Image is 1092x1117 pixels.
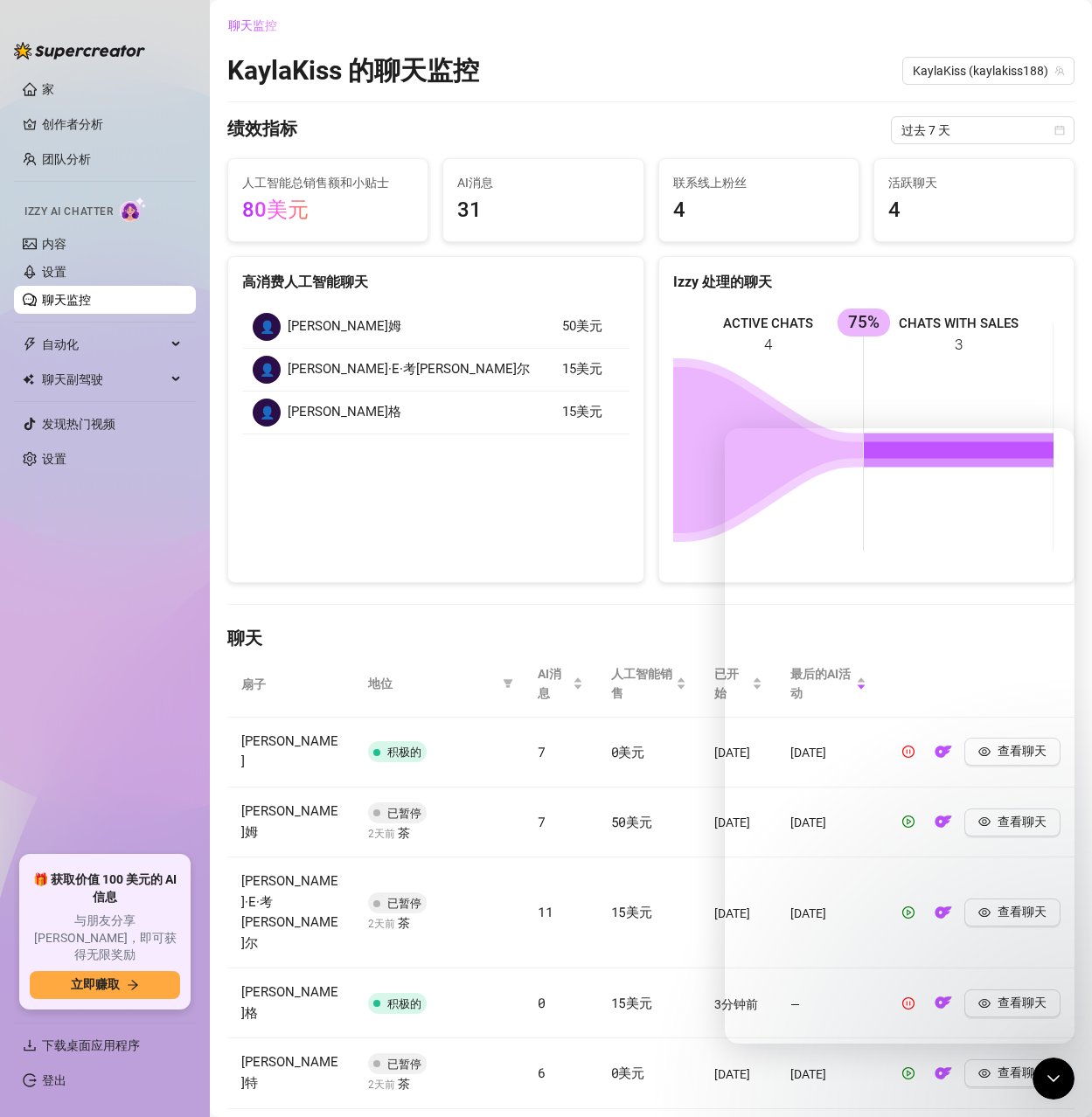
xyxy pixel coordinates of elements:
font: [PERSON_NAME]·E·考[PERSON_NAME]尔 [241,873,338,951]
font: 聊天副驾驶 [42,372,103,386]
font: 50美元 [611,813,652,830]
font: 人工智能总销售额和小贴士 [242,176,389,190]
font: [PERSON_NAME] [241,733,338,770]
span: 霹雳 [23,337,37,351]
font: 4 [673,198,685,222]
a: 家 [42,82,54,96]
font: 👤 [260,320,275,334]
font: 聊天 [227,628,262,649]
button: 立即赚取向右箭头 [30,971,180,999]
font: [PERSON_NAME]姆 [288,318,401,334]
iframe: 对讲机实时聊天 [1033,1058,1075,1100]
font: 🎁 获取价值 100 美元的 AI 信息 [33,872,177,904]
font: 15美元 [611,903,652,920]
font: 聊天监控 [374,55,479,86]
font: 0 [538,994,546,1011]
button: 的 [929,1059,957,1087]
font: 6 [538,1064,546,1081]
iframe: 对讲机实时聊天 [725,428,1075,1044]
font: Izzy AI Chatter [24,205,113,218]
font: 积极的 [387,746,421,759]
font: [DATE] [714,816,750,830]
font: 已暂停 [387,897,421,910]
span: KaylaKiss (kaylakiss188) [913,58,1064,84]
a: 的 [929,1071,957,1085]
span: 下载 [23,1038,37,1052]
font: AI消息 [457,176,493,190]
font: 前 [385,1079,395,1091]
font: [DATE] [790,1067,826,1081]
font: Izzy 处理的聊天 [673,274,772,290]
font: 自动化 [42,337,79,351]
font: 高消费人工智能聊天 [242,274,368,290]
font: AI消息 [538,667,561,700]
img: logo-BBDzfeDw.svg [14,42,145,59]
th: AI消息 [524,650,597,718]
font: KaylaKiss 的 [227,55,374,86]
span: 过去 7 天 [901,117,1064,143]
span: 日历 [1054,125,1065,135]
font: 聊天监控 [228,18,277,32]
font: 4 [888,198,901,222]
span: 眼睛 [978,1067,991,1079]
font: [PERSON_NAME]姆 [241,803,338,840]
font: KaylaKiss (kaylakiss188) [913,64,1048,78]
font: 👤 [260,363,275,377]
font: [DATE] [714,1067,750,1081]
font: 2天 [368,918,385,930]
font: 前 [385,828,395,840]
font: 已暂停 [387,807,421,820]
font: 0美元 [611,743,644,760]
span: 筛选 [503,678,513,689]
font: 50美元 [562,318,602,334]
font: [DATE] [714,746,750,760]
button: 查看聊天 [964,1059,1061,1087]
font: 11 [538,903,553,920]
font: [DATE] [714,906,750,920]
font: 已开始 [714,667,739,700]
th: 人工智能销售 [597,650,700,718]
font: [PERSON_NAME]格 [288,404,401,420]
img: 聊天副驾驶 [23,373,34,385]
font: 👤 [260,406,275,420]
font: 查看聊天 [998,1065,1047,1079]
font: 茶 [398,1077,410,1091]
span: 筛选 [499,670,517,697]
font: 积极的 [387,997,421,1010]
font: 7 [538,743,546,760]
font: 15美元 [562,361,602,377]
a: 发现热门视频 [42,417,115,431]
font: 茶 [398,826,410,840]
font: 茶 [398,916,410,930]
font: 15美元 [611,994,652,1011]
font: 15美元 [562,404,602,420]
font: 过去 7 天 [901,123,950,137]
button: 聊天监控 [227,12,291,40]
font: [PERSON_NAME]格 [241,984,338,1021]
font: 扇子 [241,677,266,691]
span: 向右箭头 [127,979,139,991]
font: 已暂停 [387,1058,421,1071]
font: 80美元 [242,198,309,222]
font: 绩效指标 [227,118,297,139]
img: 人工智能聊天 [120,197,147,222]
span: 游戏圈 [902,1067,915,1079]
th: 已开始 [700,650,776,718]
font: 下载桌面应用程序 [42,1038,140,1052]
span: 团队 [1054,66,1065,76]
font: 前 [385,918,395,930]
font: 联系线上粉丝 [673,176,747,190]
a: 登出 [42,1073,66,1087]
font: [PERSON_NAME]特 [241,1054,338,1091]
font: 人工智能销售 [611,667,672,700]
font: 2天 [368,1079,385,1091]
font: 0美元 [611,1064,644,1081]
a: 聊天监控 [42,293,91,307]
a: 创作者分析 [42,110,182,138]
a: 内容 [42,237,66,251]
font: [PERSON_NAME]·E·考[PERSON_NAME]尔 [288,361,530,377]
img: 的 [935,1065,952,1082]
font: 2天 [368,828,385,840]
a: 团队分析 [42,152,91,166]
font: 3分钟前 [714,997,758,1011]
